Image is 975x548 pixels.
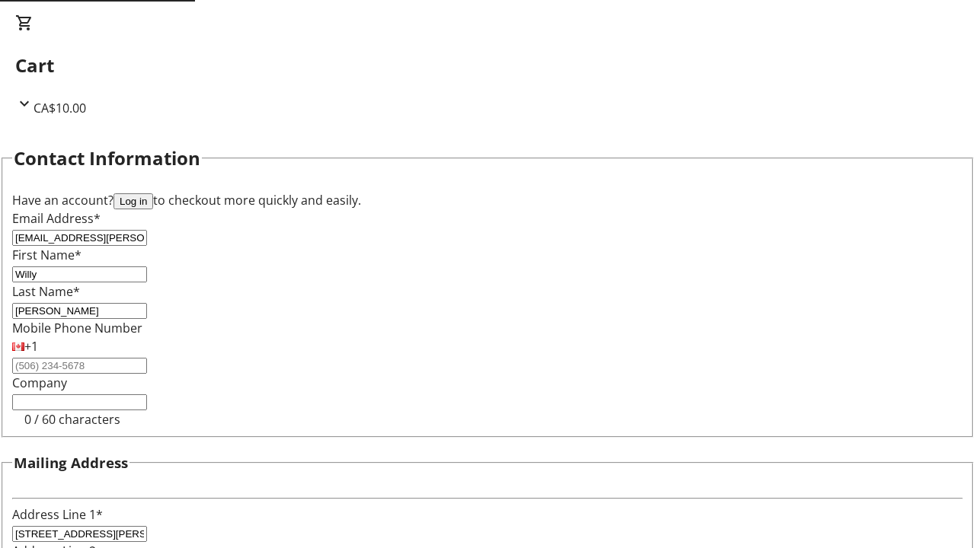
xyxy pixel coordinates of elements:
input: Address [12,526,147,542]
h2: Cart [15,52,960,79]
button: Log in [113,193,153,209]
span: CA$10.00 [34,100,86,116]
input: (506) 234-5678 [12,358,147,374]
label: Address Line 1* [12,506,103,523]
h2: Contact Information [14,145,200,172]
tr-character-limit: 0 / 60 characters [24,411,120,428]
label: Company [12,374,67,391]
label: Mobile Phone Number [12,320,142,336]
label: Email Address* [12,210,101,227]
label: First Name* [12,247,82,263]
div: CartCA$10.00 [15,14,960,117]
div: Have an account? to checkout more quickly and easily. [12,191,963,209]
label: Last Name* [12,283,80,300]
h3: Mailing Address [14,452,128,473]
